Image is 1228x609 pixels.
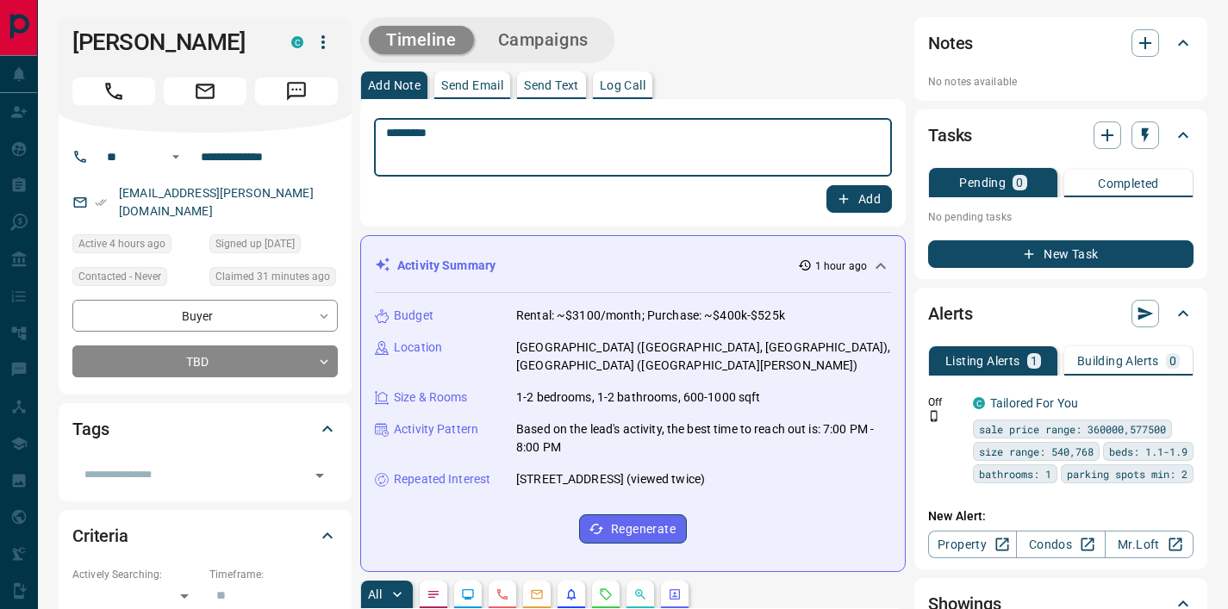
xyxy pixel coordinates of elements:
div: TBD [72,345,338,377]
svg: Requests [599,587,613,601]
p: [STREET_ADDRESS] (viewed twice) [516,470,705,488]
button: Campaigns [481,26,606,54]
p: Completed [1098,177,1159,190]
span: parking spots min: 2 [1067,465,1187,482]
div: condos.ca [291,36,303,48]
p: Off [928,395,963,410]
svg: Listing Alerts [564,587,578,601]
span: Claimed 31 minutes ago [215,268,330,285]
div: Tue Oct 14 2025 [72,234,201,258]
h1: [PERSON_NAME] [72,28,265,56]
span: size range: 540,768 [979,443,1094,460]
p: No pending tasks [928,204,1194,230]
p: Building Alerts [1077,355,1159,367]
p: 1 hour ago [815,258,867,274]
p: Budget [394,307,433,325]
p: Repeated Interest [394,470,490,488]
div: Alerts [928,293,1194,334]
button: Open [308,463,332,488]
span: Message [255,78,338,105]
span: bathrooms: 1 [979,465,1051,482]
p: Size & Rooms [394,388,468,407]
p: 1-2 bedrooms, 1-2 bathrooms, 600-1000 sqft [516,388,761,407]
p: Based on the lead's activity, the best time to reach out is: 7:00 PM - 8:00 PM [516,420,891,457]
p: Add Note [368,79,421,91]
a: Mr.Loft [1105,531,1194,558]
span: Call [72,78,155,105]
svg: Emails [530,587,544,601]
span: sale price range: 360000,577500 [979,420,1166,438]
a: Condos [1016,531,1105,558]
p: New Alert: [928,507,1194,525]
button: New Task [928,240,1194,268]
p: Activity Pattern [394,420,478,438]
p: Listing Alerts [945,355,1020,367]
p: Log Call [600,79,645,91]
p: Actively Searching: [72,567,201,582]
span: Email [164,78,246,105]
div: Notes [928,22,1194,64]
span: Active 4 hours ago [78,235,165,252]
div: Tue Oct 14 2025 [209,267,338,291]
p: Pending [959,177,1006,189]
h2: Notes [928,29,973,57]
svg: Email Verified [95,196,107,208]
span: Contacted - Never [78,268,161,285]
p: [GEOGRAPHIC_DATA] ([GEOGRAPHIC_DATA], [GEOGRAPHIC_DATA]), [GEOGRAPHIC_DATA] ([GEOGRAPHIC_DATA][PE... [516,339,891,375]
svg: Agent Actions [668,587,682,601]
div: condos.ca [973,397,985,409]
h2: Tags [72,415,109,443]
p: 1 [1031,355,1038,367]
a: [EMAIL_ADDRESS][PERSON_NAME][DOMAIN_NAME] [119,186,314,218]
p: Location [394,339,442,357]
p: Timeframe: [209,567,338,582]
div: Buyer [72,300,338,332]
p: Send Text [524,79,579,91]
p: No notes available [928,74,1194,90]
svg: Notes [427,587,440,601]
div: Criteria [72,515,338,556]
button: Regenerate [579,514,687,544]
h2: Criteria [72,522,128,550]
a: Tailored For You [990,396,1078,410]
p: 0 [1016,177,1023,189]
p: 0 [1169,355,1176,367]
p: Send Email [441,79,503,91]
p: Activity Summary [397,257,496,275]
span: Signed up [DATE] [215,235,295,252]
div: Activity Summary1 hour ago [375,250,891,282]
p: All [368,588,382,600]
button: Open [165,146,186,167]
h2: Tasks [928,121,972,149]
svg: Lead Browsing Activity [461,587,475,601]
button: Add [826,185,892,213]
svg: Opportunities [633,587,647,601]
p: Rental: ~$3100/month; Purchase: ~$400k-$525k [516,307,785,325]
h2: Alerts [928,300,973,327]
div: Thu Feb 09 2017 [209,234,338,258]
svg: Calls [496,587,509,601]
a: Property [928,531,1017,558]
span: beds: 1.1-1.9 [1109,443,1187,460]
button: Timeline [369,26,474,54]
svg: Push Notification Only [928,410,940,422]
div: Tasks [928,115,1194,156]
div: Tags [72,408,338,450]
